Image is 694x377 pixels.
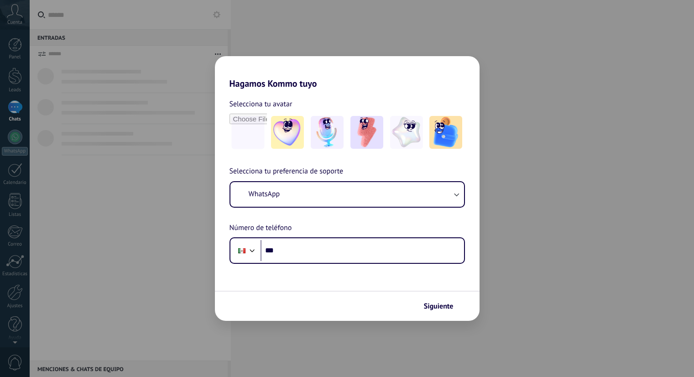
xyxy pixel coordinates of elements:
span: Siguiente [424,303,454,309]
span: Selecciona tu preferencia de soporte [230,166,344,178]
img: -5.jpeg [429,116,462,149]
div: Mexico: + 52 [233,241,250,260]
img: -2.jpeg [311,116,344,149]
img: -3.jpeg [350,116,383,149]
button: WhatsApp [230,182,464,207]
img: -4.jpeg [390,116,423,149]
img: -1.jpeg [271,116,304,149]
span: Número de teléfono [230,222,292,234]
h2: Hagamos Kommo tuyo [215,56,480,89]
button: Siguiente [420,298,466,314]
span: Selecciona tu avatar [230,98,292,110]
span: WhatsApp [249,189,280,199]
